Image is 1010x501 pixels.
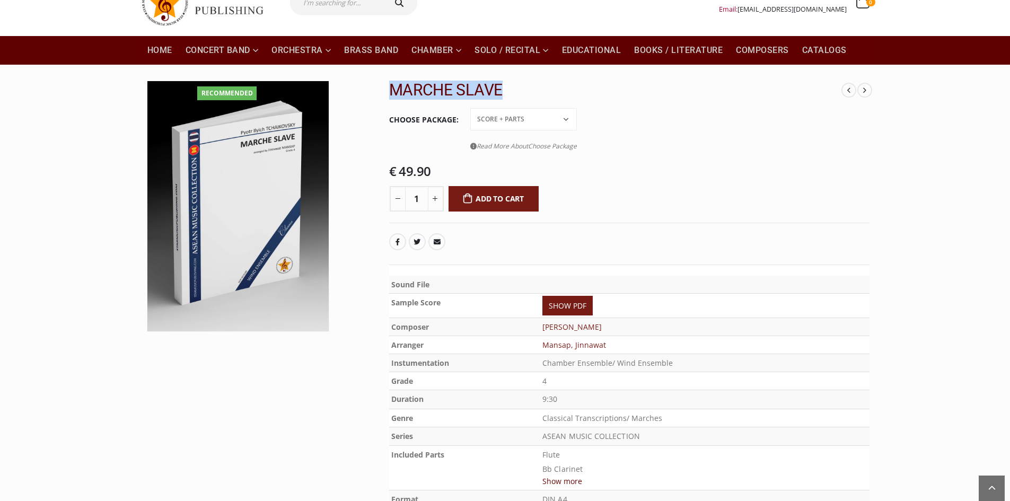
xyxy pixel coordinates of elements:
[197,86,257,100] div: Recommended
[428,186,444,212] button: +
[391,340,424,350] b: Arranger
[405,186,428,212] input: Product quantity
[391,394,424,404] b: Duration
[468,36,555,65] a: Solo / Recital
[719,3,847,16] div: Email:
[391,322,429,332] b: Composer
[540,372,869,390] td: 4
[391,279,429,289] b: Sound File
[409,233,426,250] a: Twitter
[391,413,413,423] b: Genre
[391,358,449,368] b: Instumentation
[796,36,853,65] a: Catalogs
[428,233,445,250] a: Email
[556,36,628,65] a: Educational
[391,431,413,441] b: Series
[338,36,405,65] a: Brass Band
[389,162,431,180] bdi: 49.90
[405,36,468,65] a: Chamber
[389,233,406,250] a: Facebook
[542,296,593,315] a: SHOW PDF
[542,429,867,444] p: ASEAN MUSIC COLLECTION
[389,109,459,131] label: Choose Package
[265,36,337,65] a: Orchestra
[147,81,329,331] img: SMP-50-0190 3D
[540,409,869,427] td: Classical Transcriptions/ Marches
[540,354,869,372] td: Chamber Ensemble/ Wind Ensemble
[391,450,444,460] b: Included Parts
[389,81,842,100] h2: MARCHE SLAVE
[542,340,606,350] a: Mansap, Jinnawat
[449,186,539,212] button: Add to cart
[542,474,582,488] button: Show more
[628,36,729,65] a: Books / Literature
[470,139,577,153] a: Read More AboutChoose Package
[179,36,265,65] a: Concert Band
[542,392,867,407] p: 9:30
[389,162,397,180] span: €
[542,322,602,332] a: [PERSON_NAME]
[389,294,541,318] th: Sample Score
[528,142,577,151] span: Choose Package
[730,36,795,65] a: Composers
[391,376,413,386] b: Grade
[390,186,406,212] button: -
[141,36,179,65] a: Home
[737,5,847,14] a: [EMAIL_ADDRESS][DOMAIN_NAME]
